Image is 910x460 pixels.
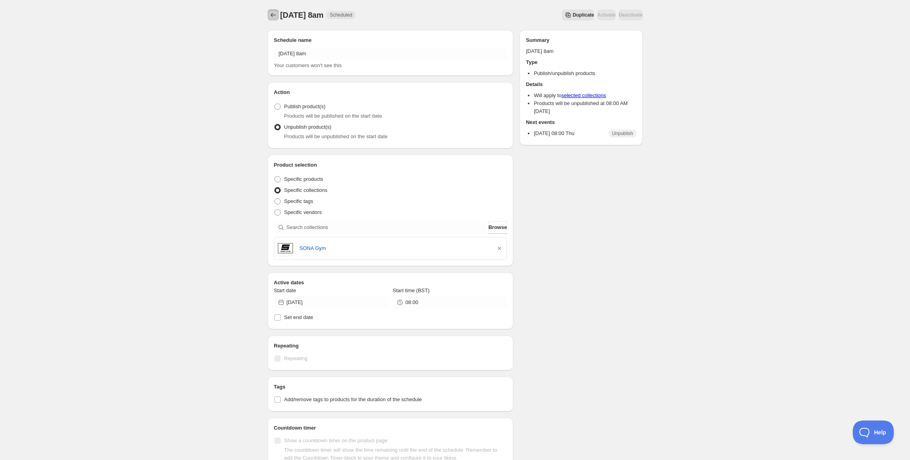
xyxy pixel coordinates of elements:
[612,130,633,137] span: Unpublish
[526,118,636,126] h2: Next events
[284,355,308,361] span: Repeating
[526,47,636,55] p: [DATE] 8am
[284,209,322,215] span: Specific vendors
[526,58,636,66] h2: Type
[268,9,279,21] button: Schedules
[284,437,388,443] span: Show a countdown timer on the product page
[488,223,507,231] span: Browse
[562,9,594,21] button: Secondary action label
[853,421,894,444] iframe: Toggle Customer Support
[488,221,507,234] button: Browse
[274,424,507,432] h2: Countdown timer
[534,130,574,137] p: [DATE] 08:00 Thu
[284,124,332,130] span: Unpublish product(s)
[534,92,636,100] li: Will apply to
[274,383,507,391] h2: Tags
[526,36,636,44] h2: Summary
[274,36,507,44] h2: Schedule name
[534,100,636,115] li: Products will be unpublished at 08:00 AM [DATE]
[284,187,328,193] span: Specific collections
[274,62,342,68] span: Your customers won't see this
[284,198,313,204] span: Specific tags
[284,314,313,320] span: Set end date
[284,113,382,119] span: Products will be published on the start date
[287,221,487,234] input: Search collections
[274,279,507,287] h2: Active dates
[284,396,422,402] span: Add/remove tags to products for the duration of the schedule
[274,287,296,293] span: Start date
[393,287,430,293] span: Start time (BST)
[274,161,507,169] h2: Product selection
[534,69,636,77] li: Publish/unpublish products
[280,11,324,19] span: [DATE] 8am
[526,81,636,88] h2: Details
[274,88,507,96] h2: Action
[284,103,326,109] span: Publish product(s)
[300,244,490,252] a: SONA Gym
[330,12,352,18] span: Scheduled
[274,342,507,350] h2: Repeating
[284,133,388,139] span: Products will be unpublished on the start date
[561,92,606,98] a: selected collections
[573,12,594,18] span: Duplicate
[284,176,323,182] span: Specific products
